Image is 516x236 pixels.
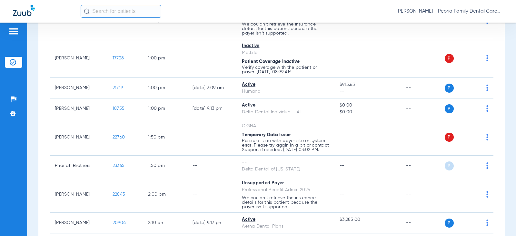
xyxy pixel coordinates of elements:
td: 1:00 PM [143,39,187,78]
td: [DATE] 3:09 AM [187,78,237,98]
img: Search Icon [84,8,90,14]
span: Temporary Data Issue [242,133,291,137]
span: 17728 [113,56,124,60]
td: [PERSON_NAME] [50,176,107,213]
span: P [445,84,454,93]
span: 18755 [113,106,124,111]
img: Zuub Logo [13,5,35,16]
td: -- [401,39,444,78]
img: group-dot-blue.svg [486,105,488,112]
span: 22531 [113,18,124,23]
div: Unsupported Payer [242,180,329,187]
td: -- [401,98,444,119]
td: -- [401,213,444,233]
div: Professional Benefit Admin 2025 [242,187,329,193]
td: 1:50 PM [143,156,187,176]
span: -- [340,56,344,60]
p: We couldn’t retrieve the insurance details for this patient because the payer isn’t supported. [242,196,329,209]
div: CIGNA [242,123,329,129]
span: -- [340,135,344,139]
span: $0.00 [340,109,396,116]
p: Verify coverage with the patient or payer. [DATE] 08:39 AM. [242,65,329,74]
img: group-dot-blue.svg [486,55,488,61]
div: Active [242,216,329,223]
span: -- [340,223,396,230]
span: 21719 [113,86,123,90]
div: Delta Dental of [US_STATE] [242,166,329,173]
span: $3,285.00 [340,216,396,223]
span: P [445,54,454,63]
span: $915.63 [340,81,396,88]
input: Search for patients [81,5,161,18]
span: -- [340,192,344,197]
td: [PERSON_NAME] [50,213,107,233]
span: Patient Coverage Inactive [242,59,300,64]
td: 2:00 PM [143,176,187,213]
img: hamburger-icon [8,27,19,35]
span: P [445,133,454,142]
td: Pharrah Brothers [50,156,107,176]
img: group-dot-blue.svg [486,162,488,169]
span: -- [340,18,344,23]
td: -- [187,156,237,176]
span: 22843 [113,192,125,197]
td: [PERSON_NAME] [50,78,107,98]
td: [PERSON_NAME] [50,98,107,119]
span: -- [340,163,344,168]
span: 20904 [113,221,126,225]
img: group-dot-blue.svg [486,85,488,91]
td: [DATE] 9:13 PM [187,98,237,119]
img: group-dot-blue.svg [486,220,488,226]
td: -- [187,119,237,156]
img: group-dot-blue.svg [486,191,488,198]
p: We couldn’t retrieve the insurance details for this patient because the payer isn’t supported. [242,22,329,36]
div: Active [242,81,329,88]
img: group-dot-blue.svg [486,134,488,140]
div: Delta Dental Individual - AI [242,109,329,116]
span: P [445,219,454,228]
span: [PERSON_NAME] - Peoria Family Dental Care [397,8,503,15]
td: -- [401,119,444,156]
div: Active [242,102,329,109]
td: 1:50 PM [143,119,187,156]
td: [PERSON_NAME] [50,119,107,156]
td: -- [401,156,444,176]
td: [DATE] 9:17 PM [187,213,237,233]
span: 23365 [113,163,124,168]
td: -- [187,39,237,78]
span: $0.00 [340,102,396,109]
div: -- [242,159,329,166]
span: 22760 [113,135,125,139]
td: -- [187,176,237,213]
span: P [445,161,454,170]
span: P [445,104,454,113]
td: 1:00 PM [143,78,187,98]
div: Inactive [242,43,329,49]
td: -- [401,176,444,213]
td: -- [401,78,444,98]
div: Humana [242,88,329,95]
td: 2:10 PM [143,213,187,233]
div: MetLife [242,49,329,56]
span: -- [340,88,396,95]
p: Possible issue with payer site or system error. Please try again in a bit or contact Support if n... [242,139,329,152]
td: 1:00 PM [143,98,187,119]
div: Aetna Dental Plans [242,223,329,230]
td: [PERSON_NAME] [50,39,107,78]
